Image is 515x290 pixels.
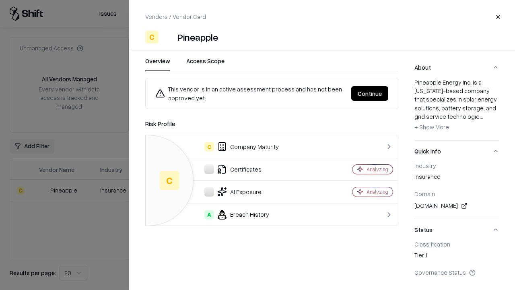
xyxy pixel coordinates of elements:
div: Risk Profile [145,119,398,128]
button: Continue [351,86,388,101]
div: Governance Status [414,269,499,276]
div: Pineapple Energy Inc. is a [US_STATE]-based company that specializes in solar energy solutions, b... [414,78,499,134]
div: Analyzing [367,188,388,195]
div: Quick Info [414,162,499,219]
span: ... [480,113,483,120]
div: A [204,210,214,220]
span: + Show More [414,123,449,130]
div: Company Maturity [152,142,324,151]
div: C [145,31,158,43]
button: About [414,57,499,78]
button: Overview [145,57,170,71]
button: Access Scope [186,57,225,71]
button: Quick Info [414,141,499,162]
div: Tier 1 [414,251,499,262]
div: Analyzing [367,166,388,173]
div: This vendor is in an active assessment process and has not been approved yet. [155,85,345,102]
button: Status [414,219,499,240]
div: insurance [414,172,499,184]
div: Certificates [152,164,324,174]
button: + Show More [414,121,449,134]
div: Classification [414,240,499,248]
p: Vendors / Vendor Card [145,12,206,21]
div: About [414,78,499,140]
div: C [160,171,179,190]
div: Pineapple [177,31,218,43]
div: Domain [414,190,499,197]
div: Breach History [152,210,324,220]
div: AI Exposure [152,187,324,197]
div: Industry [414,162,499,169]
div: [DOMAIN_NAME] [414,201,499,211]
img: Pineapple [161,31,174,43]
div: C [204,142,214,151]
